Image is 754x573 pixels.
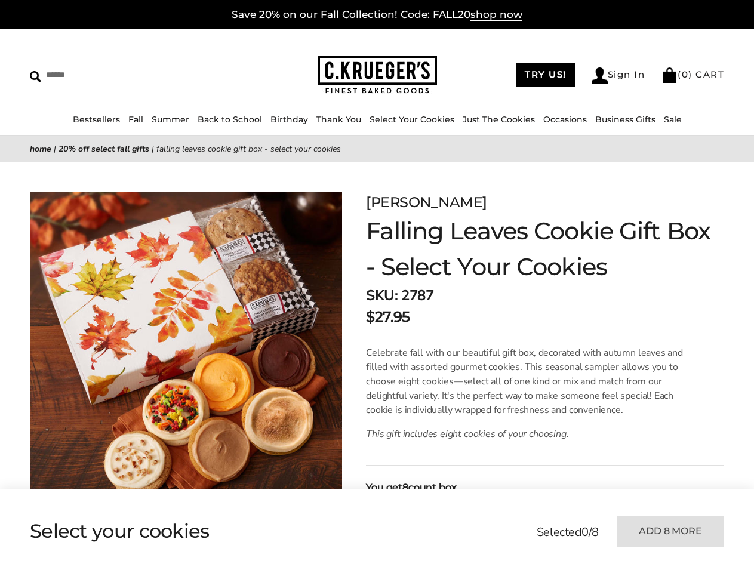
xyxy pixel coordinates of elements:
[30,71,41,82] img: Search
[152,143,154,155] span: |
[661,69,724,80] a: (0) CART
[30,143,51,155] a: Home
[595,114,655,125] a: Business Gifts
[664,114,682,125] a: Sale
[54,143,56,155] span: |
[402,482,408,493] span: 8
[543,114,587,125] a: Occasions
[592,524,599,540] span: 8
[198,114,262,125] a: Back to School
[318,56,437,94] img: C.KRUEGER'S
[366,213,724,285] h1: Falling Leaves Cookie Gift Box - Select Your Cookies
[232,8,522,21] a: Save 20% on our Fall Collection! Code: FALL20shop now
[366,480,456,495] strong: You get count box
[59,143,149,155] a: 20% Off Select Fall Gifts
[516,63,575,87] a: TRY US!
[366,192,724,213] p: [PERSON_NAME]
[581,524,589,540] span: 0
[592,67,645,84] a: Sign In
[30,66,189,84] input: Search
[30,142,724,156] nav: breadcrumbs
[128,114,143,125] a: Fall
[682,69,689,80] span: 0
[592,67,608,84] img: Account
[366,286,398,305] strong: SKU:
[661,67,678,83] img: Bag
[316,114,361,125] a: Thank You
[152,114,189,125] a: Summer
[156,143,341,155] span: Falling Leaves Cookie Gift Box - Select Your Cookies
[470,8,522,21] span: shop now
[537,523,599,541] p: Selected /
[366,346,693,417] p: Celebrate fall with our beautiful gift box, decorated with autumn leaves and filled with assorted...
[463,114,535,125] a: Just The Cookies
[617,516,724,547] button: Add 8 more
[30,192,342,504] img: Falling Leaves Cookie Gift Box - Select Your Cookies
[401,286,433,305] span: 2787
[366,306,410,328] p: $27.95
[370,114,454,125] a: Select Your Cookies
[270,114,308,125] a: Birthday
[73,114,120,125] a: Bestsellers
[366,427,568,440] em: This gift includes eight cookies of your choosing.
